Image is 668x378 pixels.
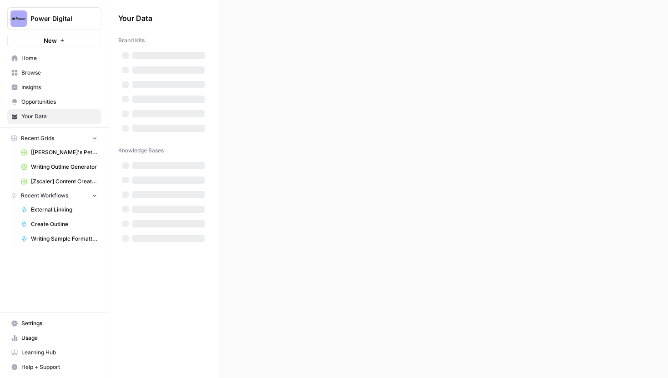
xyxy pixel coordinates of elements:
[17,174,101,189] a: [Zscaler] Content Creation
[44,36,57,45] span: New
[21,83,97,91] span: Insights
[17,202,101,217] a: External Linking
[21,319,97,328] span: Settings
[21,134,54,142] span: Recent Grids
[7,109,101,124] a: Your Data
[17,232,101,246] a: Writing Sample Formatter
[118,13,198,24] span: Your Data
[21,348,97,357] span: Learning Hub
[7,66,101,80] a: Browse
[21,334,97,342] span: Usage
[31,177,97,186] span: [Zscaler] Content Creation
[17,160,101,174] a: Writing Outline Generator
[31,148,97,156] span: [[PERSON_NAME]'s Pet] Content Creation
[31,206,97,214] span: External Linking
[118,146,164,155] span: Knowledge Bases
[17,217,101,232] a: Create Outline
[7,316,101,331] a: Settings
[7,189,101,202] button: Recent Workflows
[17,145,101,160] a: [[PERSON_NAME]'s Pet] Content Creation
[21,363,97,371] span: Help + Support
[21,112,97,121] span: Your Data
[7,331,101,345] a: Usage
[7,51,101,66] a: Home
[30,14,85,23] span: Power Digital
[7,80,101,95] a: Insights
[7,95,101,109] a: Opportunities
[118,36,145,45] span: Brand Kits
[10,10,27,27] img: Power Digital Logo
[21,98,97,106] span: Opportunities
[21,69,97,77] span: Browse
[31,220,97,228] span: Create Outline
[7,131,101,145] button: Recent Grids
[7,7,101,30] button: Workspace: Power Digital
[7,345,101,360] a: Learning Hub
[7,360,101,374] button: Help + Support
[21,54,97,62] span: Home
[21,192,68,200] span: Recent Workflows
[7,34,101,47] button: New
[31,235,97,243] span: Writing Sample Formatter
[31,163,97,171] span: Writing Outline Generator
